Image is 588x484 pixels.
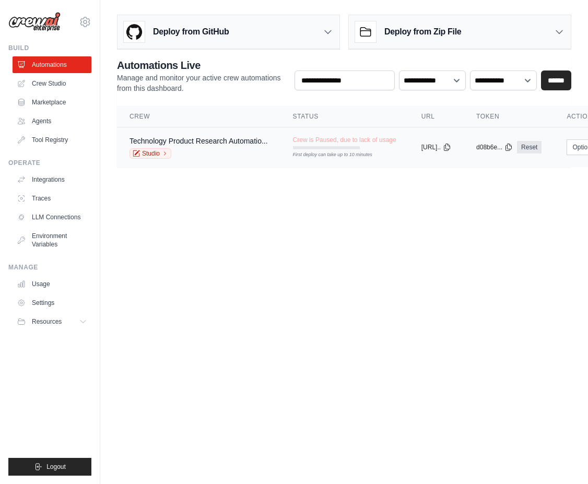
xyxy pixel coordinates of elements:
th: URL [409,106,464,127]
span: Logout [46,463,66,471]
iframe: Chat Widget [536,434,588,484]
div: Build [8,44,91,52]
div: First deploy can take up to 10 minutes [293,151,360,159]
h3: Deploy from Zip File [384,26,461,38]
a: Settings [13,294,91,311]
th: Token [464,106,554,127]
a: Crew Studio [13,75,91,92]
h3: Deploy from GitHub [153,26,229,38]
a: Studio [130,148,171,159]
a: Automations [13,56,91,73]
img: Logo [8,12,61,32]
div: Manage [8,263,91,271]
span: Resources [32,317,62,326]
a: Agents [13,113,91,129]
a: LLM Connections [13,209,91,226]
th: Status [280,106,409,127]
a: Marketplace [13,94,91,111]
img: GitHub Logo [124,21,145,42]
a: Usage [13,276,91,292]
a: Traces [13,190,91,207]
button: Resources [13,313,91,330]
a: Integrations [13,171,91,188]
p: Manage and monitor your active crew automations from this dashboard. [117,73,286,93]
button: d08b6e... [476,143,513,151]
a: Reset [517,141,542,154]
a: Tool Registry [13,132,91,148]
button: Logout [8,458,91,476]
h2: Automations Live [117,58,286,73]
a: Technology Product Research Automatio... [130,137,268,145]
a: Environment Variables [13,228,91,253]
th: Crew [117,106,280,127]
div: Operate [8,159,91,167]
span: Crew is Paused, due to lack of usage [293,136,396,144]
